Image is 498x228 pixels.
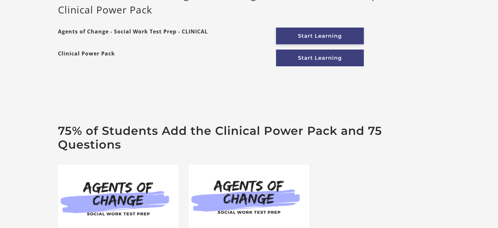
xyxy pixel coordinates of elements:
strong: Clinical Power Pack [58,50,115,66]
a: Start Learning [276,28,364,44]
h2: 75% of Students Add the Clinical Power Pack and 75 Questions [58,124,440,152]
strong: Agents of Change - Social Work Test Prep - CLINICAL [58,28,208,44]
a: Start Learning [276,50,364,66]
